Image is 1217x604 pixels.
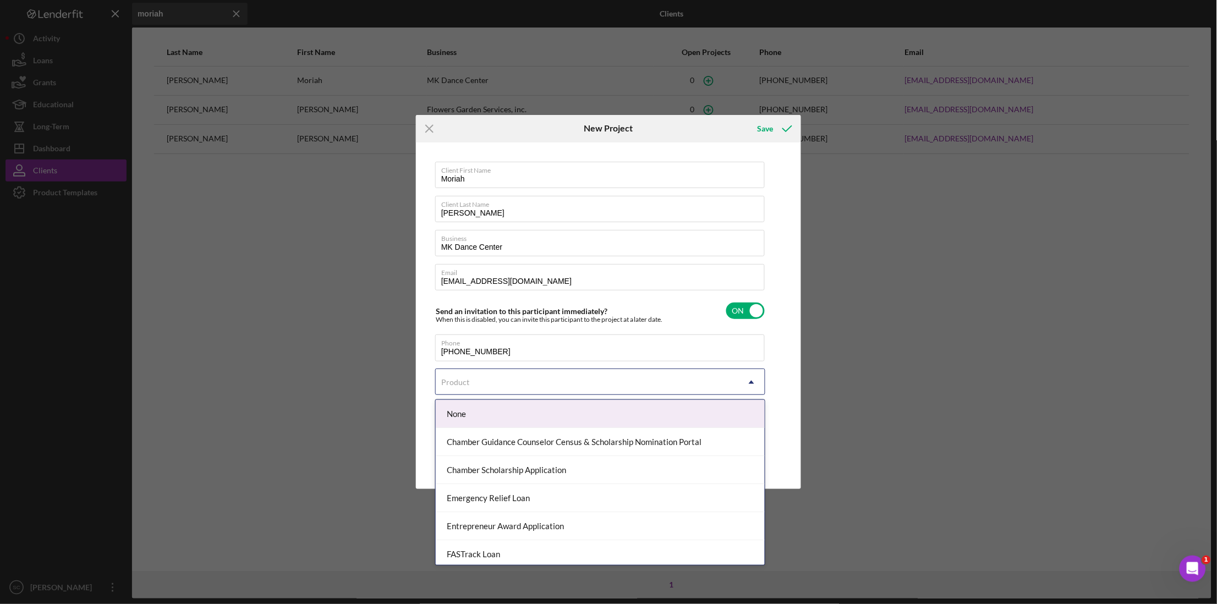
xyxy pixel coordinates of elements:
[436,512,765,540] div: Entrepreneur Award Application
[441,378,469,387] div: Product
[436,456,765,484] div: Chamber Scholarship Application
[441,335,765,347] label: Phone
[1202,556,1211,564] span: 1
[758,118,774,140] div: Save
[436,484,765,512] div: Emergency Relief Loan
[436,428,765,456] div: Chamber Guidance Counselor Census & Scholarship Nomination Portal
[441,265,765,277] label: Email
[436,540,765,568] div: FASTrack Loan
[436,306,607,316] label: Send an invitation to this participant immediately?
[441,196,765,208] label: Client Last Name
[441,230,765,243] label: Business
[584,123,633,133] h6: New Project
[436,316,663,323] div: When this is disabled, you can invite this participant to the project at a later date.
[436,400,765,428] div: None
[1180,556,1206,582] iframe: Intercom live chat
[441,162,765,174] label: Client First Name
[747,118,801,140] button: Save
